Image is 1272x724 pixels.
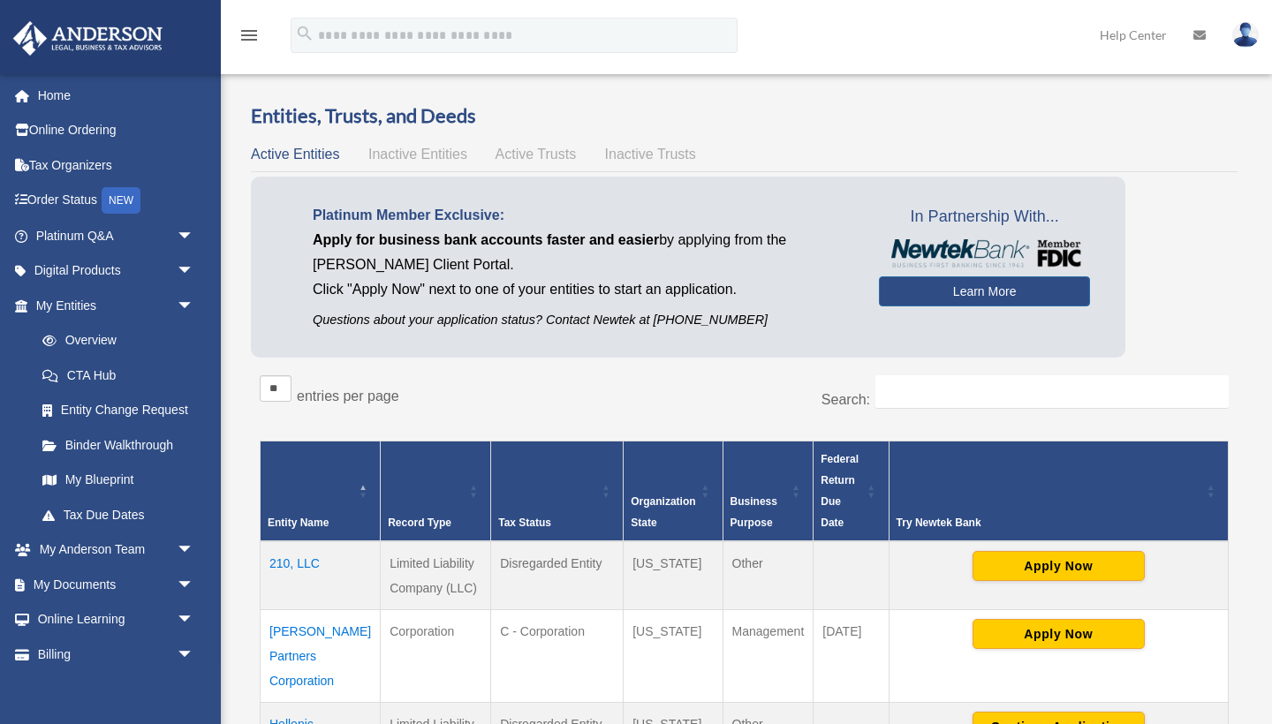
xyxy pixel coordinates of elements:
a: Home [12,78,221,113]
span: Active Trusts [496,147,577,162]
button: Apply Now [973,551,1145,581]
span: arrow_drop_down [177,637,212,673]
img: NewtekBankLogoSM.png [888,239,1081,268]
a: Online Learningarrow_drop_down [12,602,221,637]
span: Organization State [631,495,695,529]
span: Business Purpose [731,495,777,529]
td: Disregarded Entity [491,541,624,610]
a: My Entitiesarrow_drop_down [12,288,212,323]
a: My Blueprint [25,463,212,498]
span: arrow_drop_down [177,253,212,290]
a: CTA Hub [25,358,212,393]
a: Binder Walkthrough [25,427,212,463]
button: Apply Now [973,619,1145,649]
a: Tax Organizers [12,147,221,183]
a: My Documentsarrow_drop_down [12,567,221,602]
label: entries per page [297,388,399,403]
p: Questions about your application status? Contact Newtek at [PHONE_NUMBER] [313,309,852,331]
td: 210, LLC [261,541,381,610]
i: menu [238,25,260,46]
a: My Anderson Teamarrow_drop_down [12,532,221,568]
a: Platinum Q&Aarrow_drop_down [12,218,221,253]
span: arrow_drop_down [177,218,212,254]
th: Business Purpose: Activate to sort [723,441,814,541]
td: Limited Liability Company (LLC) [381,541,491,610]
span: arrow_drop_down [177,567,212,603]
th: Federal Return Due Date: Activate to sort [814,441,889,541]
span: Record Type [388,517,451,529]
th: Organization State: Activate to sort [624,441,723,541]
span: Tax Status [498,517,551,529]
i: search [295,24,314,43]
div: Try Newtek Bank [897,512,1201,533]
label: Search: [821,392,870,407]
a: Digital Productsarrow_drop_down [12,253,221,289]
td: C - Corporation [491,609,624,702]
a: Billingarrow_drop_down [12,637,221,672]
p: Platinum Member Exclusive: [313,203,852,228]
td: Corporation [381,609,491,702]
span: arrow_drop_down [177,532,212,569]
td: [PERSON_NAME] Partners Corporation [261,609,381,702]
img: User Pic [1232,22,1259,48]
p: by applying from the [PERSON_NAME] Client Portal. [313,228,852,277]
a: menu [238,31,260,46]
span: arrow_drop_down [177,288,212,324]
a: Tax Due Dates [25,497,212,532]
span: arrow_drop_down [177,602,212,638]
th: Record Type: Activate to sort [381,441,491,541]
a: Learn More [879,276,1090,306]
span: Inactive Entities [368,147,467,162]
img: Anderson Advisors Platinum Portal [8,21,168,56]
a: Online Ordering [12,113,221,148]
a: Order StatusNEW [12,183,221,219]
td: Other [723,541,814,610]
td: [US_STATE] [624,541,723,610]
span: Apply for business bank accounts faster and easier [313,232,659,247]
td: [DATE] [814,609,889,702]
span: Entity Name [268,517,329,529]
th: Entity Name: Activate to invert sorting [261,441,381,541]
span: Federal Return Due Date [821,453,859,529]
td: Management [723,609,814,702]
span: Active Entities [251,147,339,162]
span: In Partnership With... [879,203,1090,231]
h3: Entities, Trusts, and Deeds [251,102,1238,130]
div: NEW [102,187,140,214]
th: Tax Status: Activate to sort [491,441,624,541]
span: Inactive Trusts [605,147,696,162]
p: Click "Apply Now" next to one of your entities to start an application. [313,277,852,302]
th: Try Newtek Bank : Activate to sort [889,441,1228,541]
td: [US_STATE] [624,609,723,702]
a: Overview [25,323,203,358]
a: Entity Change Request [25,393,212,428]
